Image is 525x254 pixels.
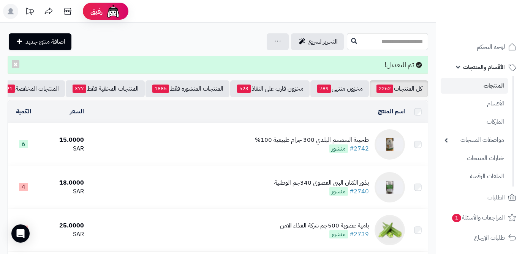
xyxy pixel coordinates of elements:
div: SAR [42,144,84,153]
a: مخزون قارب على النفاذ523 [230,80,310,97]
span: رفيق [90,7,103,16]
span: 4 [19,183,28,191]
a: #2742 [349,144,369,153]
span: 21 [4,85,15,93]
a: اضافة منتج جديد [9,33,71,50]
span: 2262 [376,85,393,93]
a: المنتجات [441,78,508,94]
a: #2740 [349,187,369,196]
div: طحينة السمسم البلدي 300 جرام طبيعية 100% [255,136,369,144]
a: التحرير لسريع [291,33,344,50]
a: كل المنتجات2262 [370,80,428,97]
button: × [12,60,19,68]
a: المراجعات والأسئلة1 [441,209,520,227]
span: 523 [237,85,251,93]
img: ai-face.png [106,4,121,19]
a: #2739 [349,230,369,239]
img: بذور الكتان البني العضوي 340جم الوطنية [375,172,405,202]
a: السعر [70,107,84,116]
span: 789 [317,85,331,93]
a: مخزون منتهي789 [310,80,369,97]
img: بامية عضوية 500جم شركة الغذاء الامن [375,215,405,245]
div: 15.0000 [42,136,84,144]
div: SAR [42,187,84,196]
div: 25.0000 [42,221,84,230]
span: 1885 [152,85,169,93]
a: الطلبات [441,188,520,207]
span: 1 [452,214,461,222]
span: التحرير لسريع [308,37,338,46]
div: Open Intercom Messenger [11,224,30,243]
div: بامية عضوية 500جم شركة الغذاء الامن [280,221,369,230]
a: خيارات المنتجات [441,150,508,166]
span: منشور [329,230,348,238]
a: المنتجات المنشورة فقط1885 [145,80,229,97]
a: مواصفات المنتجات [441,132,508,148]
span: طلبات الإرجاع [474,232,505,243]
a: الكمية [16,107,31,116]
span: منشور [329,144,348,153]
a: المنتجات المخفية فقط377 [66,80,145,97]
a: لوحة التحكم [441,38,520,56]
a: طلبات الإرجاع [441,229,520,247]
span: لوحة التحكم [477,42,505,52]
span: المراجعات والأسئلة [451,212,505,223]
span: منشور [329,187,348,196]
a: تحديثات المنصة [20,4,39,21]
span: الطلبات [487,192,505,203]
a: الماركات [441,114,508,130]
a: الأقسام [441,96,508,112]
div: 18.0000 [42,179,84,187]
span: الأقسام والمنتجات [463,62,505,72]
a: الملفات الرقمية [441,168,508,185]
span: 377 [73,85,86,93]
span: اضافة منتج جديد [25,37,65,46]
div: بذور الكتان البني العضوي 340جم الوطنية [274,179,369,187]
span: 6 [19,140,28,148]
img: طحينة السمسم البلدي 300 جرام طبيعية 100% [375,129,405,160]
div: تم التعديل! [8,56,428,74]
a: اسم المنتج [378,107,405,116]
div: SAR [42,230,84,239]
img: logo-2.png [473,19,518,35]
